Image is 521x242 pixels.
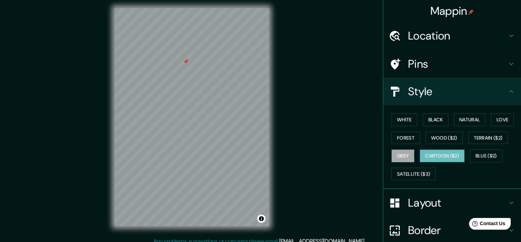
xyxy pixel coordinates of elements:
[454,113,486,126] button: Natural
[460,215,513,234] iframe: Help widget launcher
[392,150,414,162] button: Grey
[383,78,521,105] div: Style
[470,150,502,162] button: Blue ($2)
[408,57,507,71] h4: Pins
[426,132,463,144] button: Wood ($2)
[420,150,465,162] button: Cartoon ($2)
[392,132,420,144] button: Forest
[383,50,521,78] div: Pins
[491,113,514,126] button: Love
[392,113,417,126] button: White
[115,8,269,226] canvas: Map
[430,4,474,18] h4: Mappin
[408,29,507,43] h4: Location
[408,85,507,98] h4: Style
[257,214,265,223] button: Toggle attribution
[383,22,521,49] div: Location
[408,223,507,237] h4: Border
[468,9,474,15] img: pin-icon.png
[383,189,521,217] div: Layout
[468,132,508,144] button: Terrain ($2)
[392,168,436,180] button: Satellite ($3)
[423,113,449,126] button: Black
[408,196,507,210] h4: Layout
